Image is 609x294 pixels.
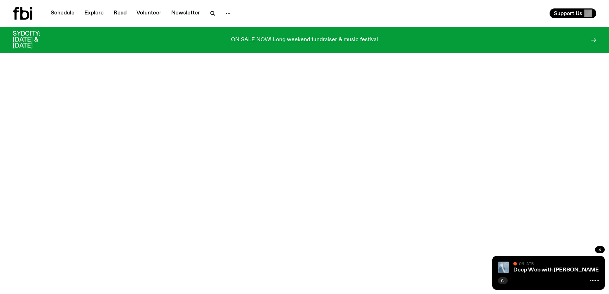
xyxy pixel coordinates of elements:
a: Newsletter [167,8,204,18]
p: ON SALE NOW! Long weekend fundraiser & music festival [231,37,378,43]
button: Support Us [550,8,596,18]
a: Volunteer [132,8,166,18]
span: On Air [519,261,534,266]
span: Support Us [554,10,582,17]
a: Read [109,8,131,18]
a: Deep Web with [PERSON_NAME] [513,267,601,273]
h3: SYDCITY: [DATE] & [DATE] [13,31,58,49]
a: Explore [80,8,108,18]
a: Schedule [46,8,79,18]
